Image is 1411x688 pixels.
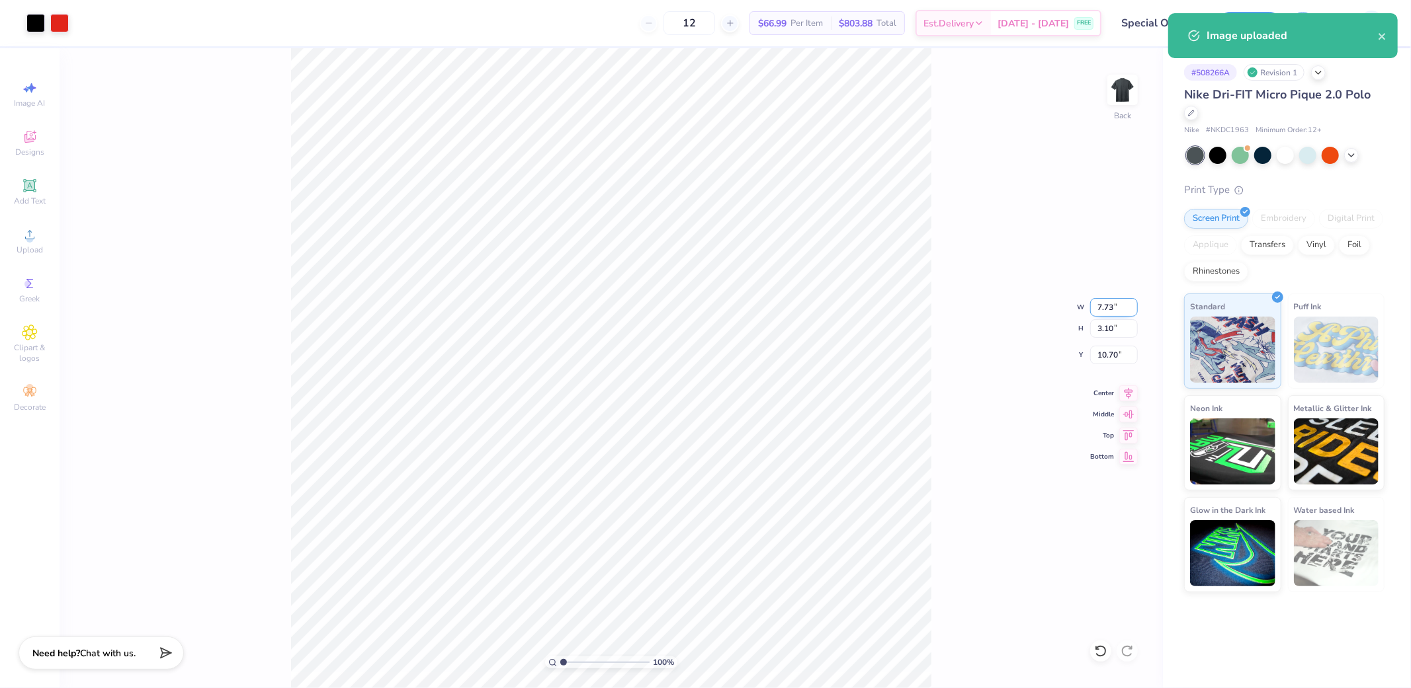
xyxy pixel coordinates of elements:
[998,17,1069,30] span: [DATE] - [DATE]
[1090,389,1114,398] span: Center
[1184,235,1237,255] div: Applique
[1111,10,1209,36] input: Untitled Design
[1090,452,1114,461] span: Bottom
[15,147,44,157] span: Designs
[1184,125,1199,136] span: Nike
[1294,418,1379,484] img: Metallic & Glitter Ink
[1207,28,1378,44] div: Image uploaded
[877,17,896,30] span: Total
[80,647,136,660] span: Chat with us.
[1190,520,1275,586] img: Glow in the Dark Ink
[1294,401,1372,415] span: Metallic & Glitter Ink
[1184,87,1371,102] span: Nike Dri-FIT Micro Pique 2.0 Polo
[791,17,823,30] span: Per Item
[1241,235,1294,255] div: Transfers
[1206,125,1249,136] span: # NKDC1963
[1190,418,1275,484] img: Neon Ink
[758,17,787,30] span: $66.99
[1378,28,1387,44] button: close
[1190,401,1222,415] span: Neon Ink
[14,196,46,206] span: Add Text
[1294,299,1322,313] span: Puff Ink
[1190,503,1265,517] span: Glow in the Dark Ink
[1109,77,1136,103] img: Back
[1184,182,1385,198] div: Print Type
[1077,19,1091,28] span: FREE
[1244,64,1304,81] div: Revision 1
[1184,262,1248,282] div: Rhinestones
[1114,110,1131,122] div: Back
[17,245,43,255] span: Upload
[1090,431,1114,440] span: Top
[1190,317,1275,383] img: Standard
[1184,64,1237,81] div: # 508266A
[1252,209,1315,229] div: Embroidery
[1298,235,1335,255] div: Vinyl
[923,17,974,30] span: Est. Delivery
[1339,235,1370,255] div: Foil
[1294,503,1355,517] span: Water based Ink
[1190,299,1225,313] span: Standard
[653,656,674,668] span: 100 %
[1090,410,1114,419] span: Middle
[663,11,715,35] input: – –
[1294,317,1379,383] img: Puff Ink
[839,17,873,30] span: $803.88
[1319,209,1383,229] div: Digital Print
[1184,209,1248,229] div: Screen Print
[14,402,46,412] span: Decorate
[32,647,80,660] strong: Need help?
[20,293,40,304] span: Greek
[1256,125,1322,136] span: Minimum Order: 12 +
[7,342,53,363] span: Clipart & logos
[15,98,46,108] span: Image AI
[1294,520,1379,586] img: Water based Ink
